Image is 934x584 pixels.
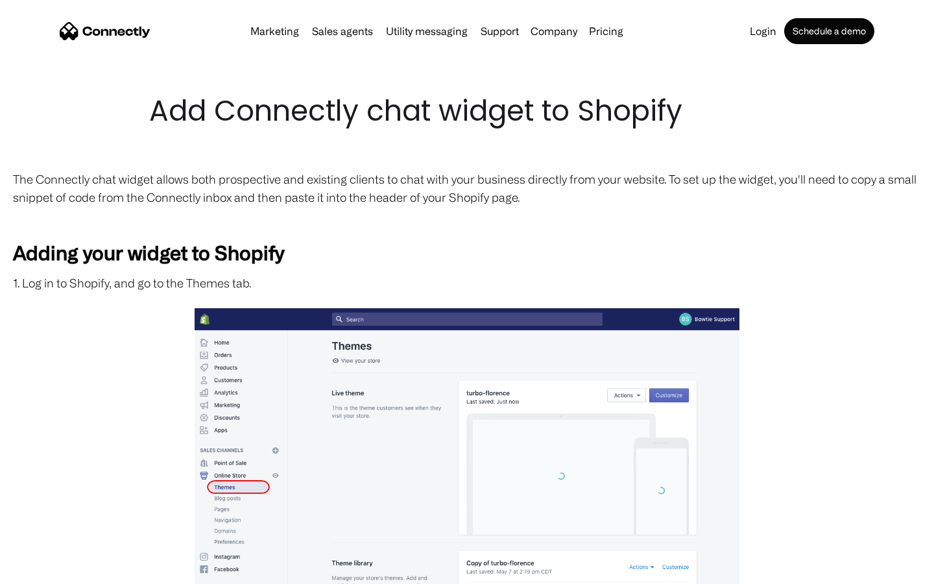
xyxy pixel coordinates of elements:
[26,561,78,579] ul: Language list
[245,26,304,36] a: Marketing
[584,26,629,36] a: Pricing
[475,26,524,36] a: Support
[527,22,581,40] div: Company
[60,21,150,41] a: home
[13,170,921,206] p: The Connectly chat widget allows both prospective and existing clients to chat with your business...
[13,561,78,579] aside: Language selected: English
[307,26,378,36] a: Sales agents
[381,26,473,36] a: Utility messaging
[745,26,782,36] a: Login
[149,91,785,131] h1: Add Connectly chat widget to Shopify
[784,18,874,44] a: Schedule a demo
[13,241,284,263] strong: Adding your widget to Shopify
[531,22,577,40] div: Company
[13,274,921,292] p: 1. Log in to Shopify, and go to the Themes tab.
